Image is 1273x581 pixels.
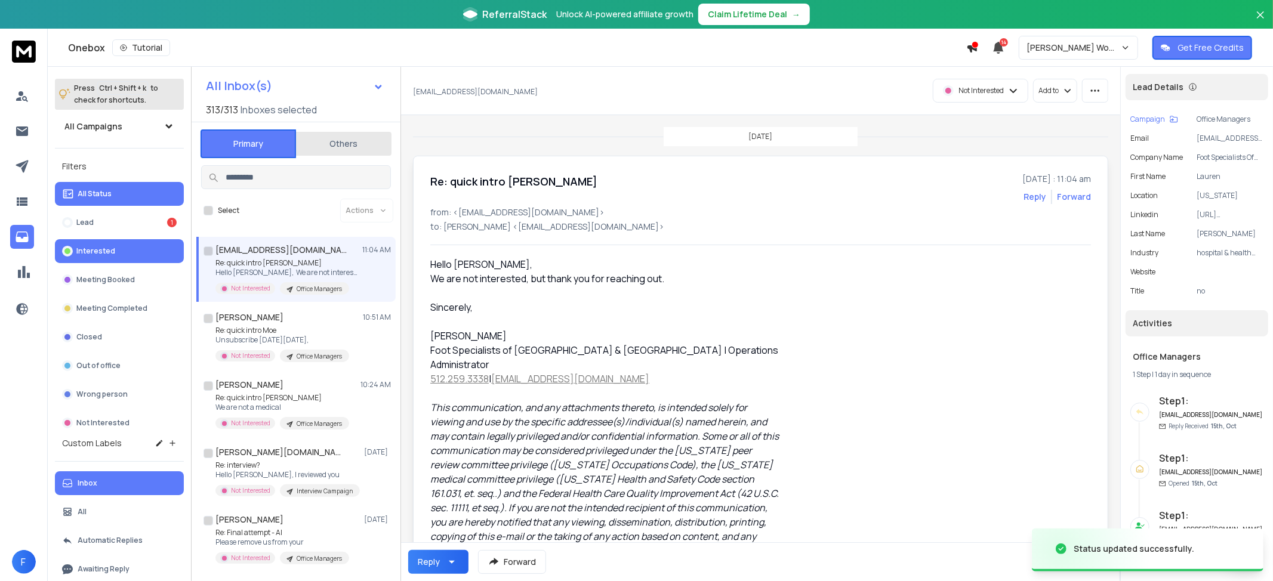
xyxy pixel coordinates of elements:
button: Close banner [1253,7,1268,36]
p: Inbox [78,478,97,488]
p: Not Interested [958,86,1004,95]
div: We are not interested, but thank you for reaching out. [430,271,779,286]
a: 512.259.3338 [430,372,489,385]
p: Not Interested [231,486,270,495]
h6: [EMAIL_ADDRESS][DOMAIN_NAME] [1159,410,1263,419]
p: [PERSON_NAME] Workspace [1027,42,1121,54]
button: Tutorial [112,39,170,56]
button: Get Free Credits [1152,36,1252,60]
p: Foot Specialists Of [GEOGRAPHIC_DATA] [1197,153,1263,162]
p: Campaign [1130,115,1165,124]
button: Reply [408,550,468,574]
p: Re: interview? [215,461,359,470]
p: Interested [76,246,115,256]
p: Office Managers [297,419,342,428]
h1: [PERSON_NAME] [215,311,283,323]
p: [PERSON_NAME] [1197,229,1263,239]
h3: Filters [55,158,184,175]
h1: Office Managers [1133,351,1261,363]
p: Not Interested [231,351,270,360]
button: Interested [55,239,184,263]
p: no [1197,286,1263,296]
p: Hello [PERSON_NAME], I reviewed you [215,470,359,480]
div: Reply [418,556,440,568]
h1: [PERSON_NAME] [215,514,283,526]
em: This communication, and any attachments thereto, is intended solely for viewing and use by the sp... [430,401,781,557]
p: Not Interested [231,284,270,293]
p: Re: quick intro Moe [215,326,349,335]
h6: [EMAIL_ADDRESS][DOMAIN_NAME] [1159,468,1263,477]
p: 11:04 AM [362,245,391,255]
p: from: <[EMAIL_ADDRESS][DOMAIN_NAME]> [430,206,1091,218]
button: All [55,500,184,524]
div: 1 [167,218,177,227]
p: Lead [76,218,94,227]
p: Last Name [1130,229,1165,239]
button: All Status [55,182,184,206]
h3: Inboxes selected [241,103,317,117]
label: Select [218,206,239,215]
p: Re: quick intro [PERSON_NAME] [215,258,359,268]
p: [DATE] [364,515,391,524]
font: Sincerely, [430,301,473,314]
button: Wrong person [55,382,184,406]
p: Get Free Credits [1178,42,1244,54]
h1: Re: quick intro [PERSON_NAME] [430,173,597,190]
p: Meeting Booked [76,275,135,285]
p: Interview Campaign [297,487,353,496]
p: Reply Received [1169,422,1237,431]
p: Office Managers [297,352,342,361]
button: All Inbox(s) [196,74,393,98]
span: Ctrl + Shift + k [97,81,148,95]
p: Unsubscribe [DATE][DATE], [215,335,349,345]
p: Office Managers [297,554,342,563]
p: We are not a medical [215,403,349,412]
p: Email [1130,134,1149,143]
font: Foot Specialists of [GEOGRAPHIC_DATA] & [GEOGRAPHIC_DATA] | Operations Administrator [430,344,780,371]
p: Not Interested [76,418,130,428]
p: Please remove us from your [215,537,349,547]
button: Others [296,131,392,157]
button: Forward [478,550,546,574]
p: Company Name [1130,153,1183,162]
p: Opened [1169,479,1217,488]
button: Out of office [55,354,184,378]
h1: [PERSON_NAME][DOMAIN_NAME] [215,446,347,458]
button: F [12,550,36,574]
p: Automatic Replies [78,536,143,545]
p: Meeting Completed [76,304,147,313]
p: [US_STATE] [1197,191,1263,200]
h6: Step 1 : [1159,508,1263,523]
p: First Name [1130,172,1166,181]
button: Automatic Replies [55,529,184,552]
font: [PERSON_NAME] [430,301,507,342]
span: ReferralStack [482,7,547,21]
span: 14 [1000,38,1008,47]
p: Office Managers [1197,115,1263,124]
p: Wrong person [76,390,128,399]
button: All Campaigns [55,115,184,138]
p: Re: Final attempt - AI [215,528,349,537]
span: 1 Step [1133,369,1151,379]
p: [DATE] : 11:04 am [1022,173,1091,185]
font: | [430,372,649,385]
button: Primary [201,129,296,158]
p: title [1130,286,1144,296]
button: Claim Lifetime Deal→ [698,4,810,25]
div: Forward [1057,191,1091,203]
span: 15th, Oct [1211,422,1237,430]
span: 15th, Oct [1192,479,1217,487]
button: Not Interested [55,411,184,435]
p: Awaiting Reply [78,564,130,574]
p: Closed [76,332,102,342]
p: location [1130,191,1158,200]
span: 313 / 313 [206,103,238,117]
p: Out of office [76,361,121,370]
h1: [PERSON_NAME] [215,379,283,391]
p: hospital & health care [1197,248,1263,258]
button: Awaiting Reply [55,557,184,581]
p: [EMAIL_ADDRESS][DOMAIN_NAME] [413,87,538,97]
p: All Status [78,189,112,199]
h1: All Campaigns [64,120,122,132]
h6: Step 1 : [1159,451,1263,465]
